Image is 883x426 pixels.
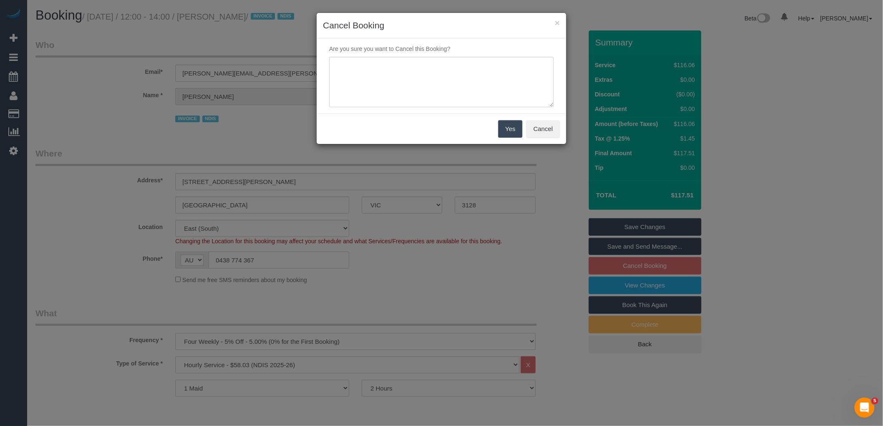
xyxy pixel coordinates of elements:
[855,398,875,418] iframe: Intercom live chat
[498,120,522,138] button: Yes
[317,13,566,144] sui-modal: Cancel Booking
[872,398,878,404] span: 5
[526,120,560,138] button: Cancel
[323,45,560,53] p: Are you sure you want to Cancel this Booking?
[323,19,560,32] h3: Cancel Booking
[555,18,560,27] button: ×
